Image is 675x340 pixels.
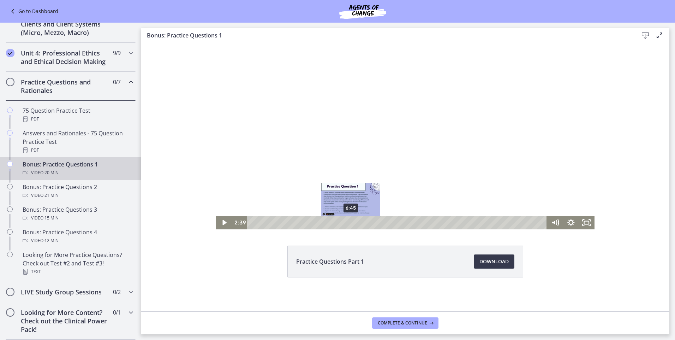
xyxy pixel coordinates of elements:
span: · 21 min [43,191,59,200]
div: Looking for More Practice Questions? Check out Test #2 and Test #3! [23,251,133,276]
div: PDF [23,115,133,123]
span: · 20 min [43,169,59,177]
div: Video [23,191,133,200]
div: Video [23,214,133,222]
div: Bonus: Practice Questions 1 [23,160,133,177]
h2: Practice Questions and Rationales [21,78,107,95]
a: Go to Dashboard [8,7,58,16]
a: Download [474,254,514,269]
span: 0 / 7 [113,78,120,86]
img: Agents of Change Social Work Test Prep [320,3,405,20]
div: Answers and Rationales - 75 Question Practice Test [23,129,133,154]
div: 75 Question Practice Test [23,106,133,123]
div: Video [23,236,133,245]
span: Practice Questions Part 1 [296,257,364,266]
span: Complete & continue [378,320,427,326]
h2: Unit 4: Professional Ethics and Ethical Decision Making [21,49,107,66]
h3: Bonus: Practice Questions 1 [147,31,627,40]
h2: LIVE Study Group Sessions [21,288,107,296]
button: Show settings menu [422,200,438,213]
h2: Looking for More Content? Check out the Clinical Power Pack! [21,308,107,334]
h2: Unit 3: Interventions with Clients and Client Systems (Micro, Mezzo, Macro) [21,11,107,37]
span: · 12 min [43,236,59,245]
i: Completed [6,49,14,57]
span: · 15 min [43,214,59,222]
div: Bonus: Practice Questions 4 [23,228,133,245]
span: 0 / 2 [113,288,120,296]
span: Download [479,257,509,266]
div: Bonus: Practice Questions 2 [23,183,133,200]
div: Video [23,169,133,177]
div: PDF [23,146,133,154]
div: Bonus: Practice Questions 3 [23,205,133,222]
span: 9 / 9 [113,49,120,57]
button: Fullscreen [437,200,453,213]
div: Text [23,268,133,276]
button: Mute [406,200,422,213]
span: 0 / 1 [113,308,120,317]
button: Complete & continue [372,317,438,329]
iframe: Video Lesson [141,16,669,229]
